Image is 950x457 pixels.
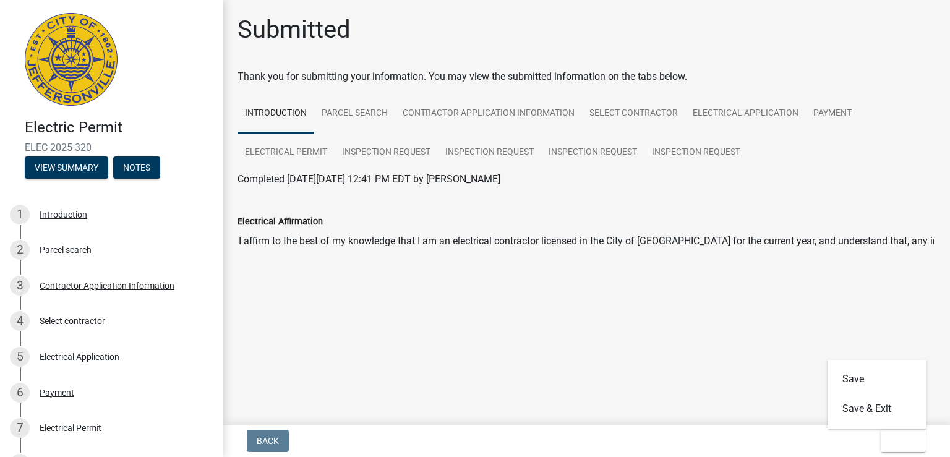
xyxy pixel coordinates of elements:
wm-modal-confirm: Summary [25,163,108,173]
a: Electrical Permit [237,133,335,173]
div: Payment [40,388,74,397]
div: 4 [10,311,30,331]
button: Exit [881,430,926,452]
span: ELEC-2025-320 [25,142,198,153]
a: Contractor Application Information [395,94,582,134]
div: 1 [10,205,30,224]
div: 5 [10,347,30,367]
button: Back [247,430,289,452]
a: Inspection Request [438,133,541,173]
button: Notes [113,156,160,179]
div: 3 [10,276,30,296]
div: Thank you for submitting your information. You may view the submitted information on the tabs below. [237,69,935,84]
wm-modal-confirm: Notes [113,163,160,173]
div: 7 [10,418,30,438]
button: View Summary [25,156,108,179]
a: Parcel search [314,94,395,134]
a: Inspection Request [541,133,644,173]
a: Introduction [237,94,314,134]
h1: Submitted [237,15,351,45]
div: Exit [828,359,926,429]
div: Introduction [40,210,87,219]
a: Select contractor [582,94,685,134]
div: 6 [10,383,30,403]
span: Completed [DATE][DATE] 12:41 PM EDT by [PERSON_NAME] [237,173,500,185]
a: Inspection Request [335,133,438,173]
div: Electrical Application [40,352,119,361]
h4: Electric Permit [25,119,213,137]
img: City of Jeffersonville, Indiana [25,13,118,106]
div: Electrical Permit [40,424,101,432]
a: Inspection Request [644,133,748,173]
a: Electrical Application [685,94,806,134]
div: Select contractor [40,317,105,325]
a: Payment [806,94,859,134]
label: Electrical Affirmation [237,218,323,226]
span: Exit [891,436,909,446]
button: Save & Exit [828,394,926,424]
span: Back [257,436,279,446]
div: Contractor Application Information [40,281,174,290]
button: Save [828,364,926,394]
div: 2 [10,240,30,260]
div: Parcel search [40,246,92,254]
